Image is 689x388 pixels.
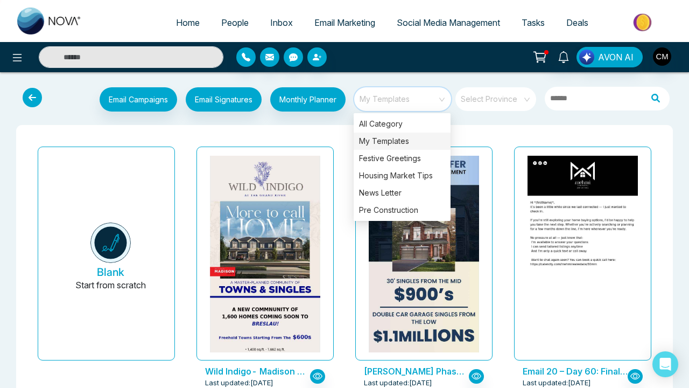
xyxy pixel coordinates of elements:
span: Home [176,17,200,28]
a: Email Signatures [177,87,262,114]
a: Inbox [259,12,304,33]
img: Market-place.gif [604,10,683,34]
p: Wild Indigo- Madison Group [205,365,310,378]
button: AVON AI [576,47,643,67]
a: People [210,12,259,33]
span: People [221,17,249,28]
img: Lead Flow [579,50,594,65]
span: My Templates [360,91,447,107]
div: Housing Market Tips [354,167,451,184]
div: All Category [354,115,451,133]
img: Nova CRM Logo [17,8,82,34]
p: Ellis Lane Phase 2 by Poetry Living [364,365,469,378]
img: novacrm [90,223,131,263]
span: AVON AI [598,51,634,64]
a: Home [165,12,210,33]
button: Email Signatures [186,87,262,112]
a: Email Campaigns [91,93,177,104]
button: Email Campaigns [100,87,177,112]
p: Start from scratch [75,279,146,304]
img: User Avatar [653,47,671,66]
span: Social Media Management [397,17,500,28]
h5: Blank [97,266,124,279]
p: Email 20 – Day 60: Final Nurture Touch [523,365,628,378]
div: Festive Greetings [354,150,451,167]
span: Tasks [522,17,545,28]
div: Pre Construction [354,202,451,219]
span: Deals [566,17,588,28]
a: Tasks [511,12,556,33]
span: Inbox [270,17,293,28]
a: Social Media Management [386,12,511,33]
a: Email Marketing [304,12,386,33]
div: Open Intercom Messenger [652,351,678,377]
button: Monthly Planner [270,87,346,112]
span: Email Marketing [314,17,375,28]
div: My Templates [354,133,451,150]
a: Deals [556,12,599,33]
div: News Letter [354,184,451,202]
a: Monthly Planner [262,87,346,114]
button: BlankStart from scratch [55,156,166,360]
